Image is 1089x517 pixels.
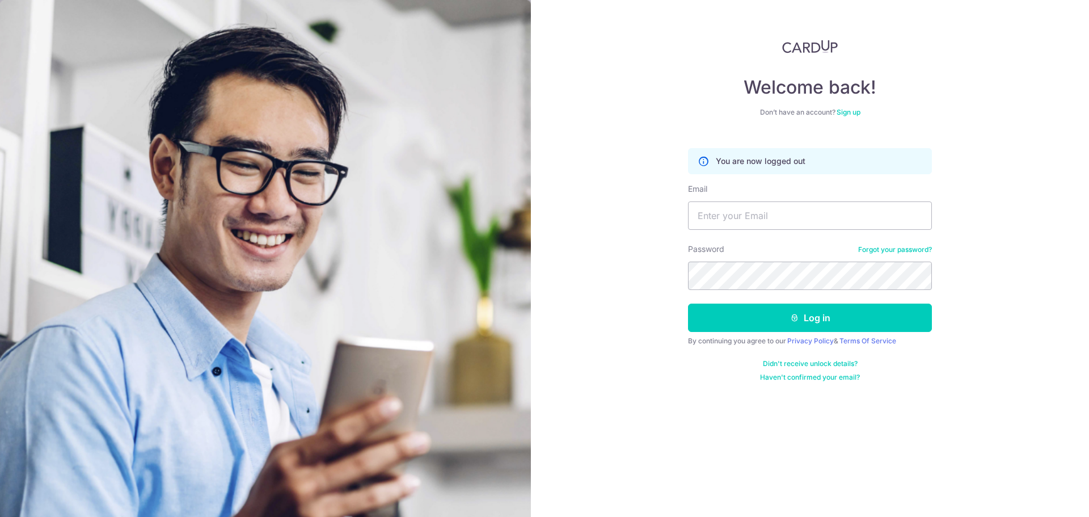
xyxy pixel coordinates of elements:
a: Privacy Policy [787,337,834,345]
a: Terms Of Service [839,337,896,345]
label: Email [688,183,707,195]
p: You are now logged out [716,155,805,167]
label: Password [688,243,724,255]
img: CardUp Logo [782,40,838,53]
input: Enter your Email [688,201,932,230]
a: Sign up [837,108,860,116]
a: Didn't receive unlock details? [763,359,858,368]
a: Forgot your password? [858,245,932,254]
div: Don’t have an account? [688,108,932,117]
a: Haven't confirmed your email? [760,373,860,382]
h4: Welcome back! [688,76,932,99]
div: By continuing you agree to our & [688,337,932,346]
button: Log in [688,304,932,332]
